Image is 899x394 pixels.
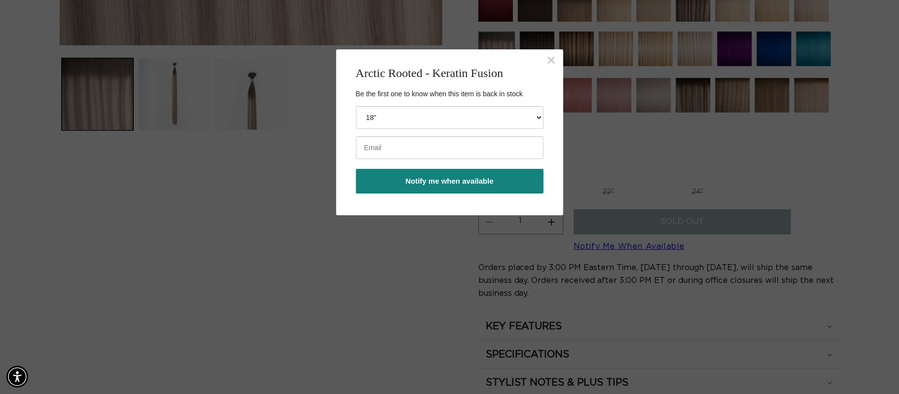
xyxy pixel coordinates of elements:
[356,89,544,99] p: Be the first one to know when this item is back in stock
[356,169,544,194] button: Notify me when available
[6,366,28,388] div: Accessibility Menu
[356,64,544,82] h3: Arctic Rooted - Keratin Fusion
[547,53,556,68] button: ×
[356,136,544,159] input: Email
